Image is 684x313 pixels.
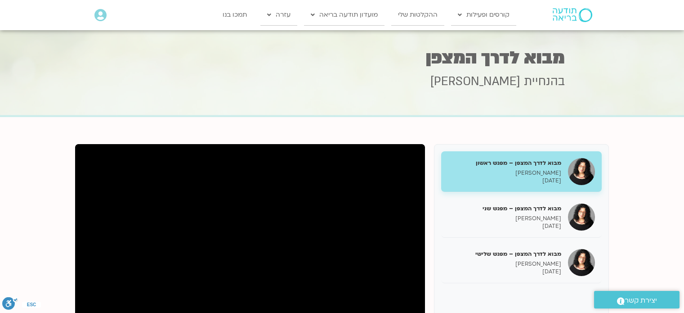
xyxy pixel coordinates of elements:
h1: מבוא לדרך המצפן [120,49,565,67]
h5: מבוא לדרך המצפן – מפגש שלישי [448,250,561,258]
a: ההקלטות שלי [391,5,444,25]
img: מבוא לדרך המצפן – מפגש שלישי [568,249,595,276]
a: יצירת קשר [594,291,680,308]
span: יצירת קשר [625,295,657,307]
a: קורסים ופעילות [451,5,516,25]
img: מבוא לדרך המצפן – מפגש שני [568,204,595,231]
span: בהנחיית [524,73,565,90]
p: [DATE] [448,268,561,276]
p: [PERSON_NAME] [448,169,561,177]
a: תמכו בנו [216,5,254,25]
a: מועדון תודעה בריאה [304,5,384,25]
p: [DATE] [448,222,561,230]
p: [PERSON_NAME] [448,215,561,222]
p: [PERSON_NAME] [448,260,561,268]
a: עזרה [260,5,297,25]
h5: מבוא לדרך המצפן – מפגש ראשון [448,159,561,167]
img: תודעה בריאה [553,8,592,22]
p: [DATE] [448,177,561,185]
h5: מבוא לדרך המצפן – מפגש שני [448,204,561,213]
img: מבוא לדרך המצפן – מפגש ראשון [568,158,595,185]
